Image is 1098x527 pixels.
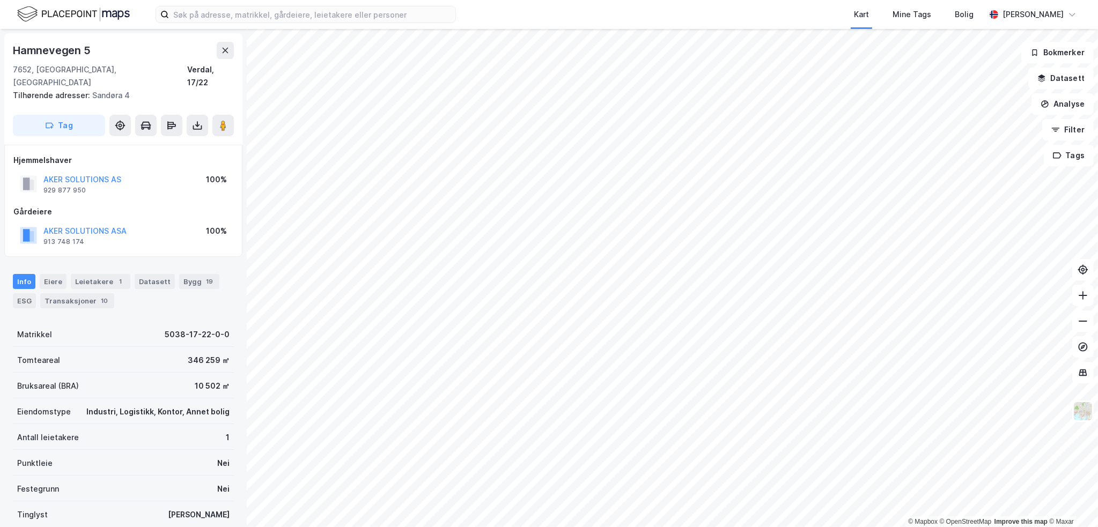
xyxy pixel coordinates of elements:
div: Sandøra 4 [13,89,225,102]
a: Mapbox [908,518,938,525]
div: 10 [99,295,110,306]
a: OpenStreetMap [940,518,992,525]
div: 5038-17-22-0-0 [165,328,230,341]
div: Tomteareal [17,354,60,367]
div: Transaksjoner [40,293,114,308]
div: Bolig [955,8,974,21]
div: Festegrunn [17,483,59,495]
span: Tilhørende adresser: [13,91,92,100]
button: Datasett [1028,68,1094,89]
div: Verdal, 17/22 [187,63,234,89]
div: ESG [13,293,36,308]
input: Søk på adresse, matrikkel, gårdeiere, leietakere eller personer [169,6,455,23]
div: 19 [204,276,215,287]
img: Z [1073,401,1093,421]
div: Matrikkel [17,328,52,341]
div: 929 877 950 [43,186,86,195]
div: Hjemmelshaver [13,154,233,167]
div: Kontrollprogram for chat [1044,476,1098,527]
button: Tags [1044,145,1094,166]
button: Tag [13,115,105,136]
div: Nei [217,457,230,470]
div: [PERSON_NAME] [168,508,230,521]
div: Antall leietakere [17,431,79,444]
div: 7652, [GEOGRAPHIC_DATA], [GEOGRAPHIC_DATA] [13,63,187,89]
img: logo.f888ab2527a4732fd821a326f86c7f29.svg [17,5,130,24]
div: 913 748 174 [43,237,84,246]
div: 10 502 ㎡ [195,380,230,392]
iframe: Chat Widget [1044,476,1098,527]
div: Industri, Logistikk, Kontor, Annet bolig [86,405,230,418]
div: Punktleie [17,457,53,470]
div: Hamnevegen 5 [13,42,93,59]
div: Eiendomstype [17,405,71,418]
div: Gårdeiere [13,205,233,218]
div: Tinglyst [17,508,48,521]
div: Kart [854,8,869,21]
div: Bygg [179,274,219,289]
div: 100% [206,225,227,237]
div: Bruksareal (BRA) [17,380,79,392]
div: 1 [115,276,126,287]
button: Bokmerker [1021,42,1094,63]
div: Eiere [40,274,67,289]
div: 1 [226,431,230,444]
div: [PERSON_NAME] [1003,8,1064,21]
button: Analyse [1031,93,1094,115]
div: Datasett [135,274,175,289]
a: Improve this map [994,518,1048,525]
div: Nei [217,483,230,495]
div: 346 259 ㎡ [188,354,230,367]
button: Filter [1042,119,1094,140]
div: Leietakere [71,274,130,289]
div: Info [13,274,35,289]
div: 100% [206,173,227,186]
div: Mine Tags [893,8,931,21]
